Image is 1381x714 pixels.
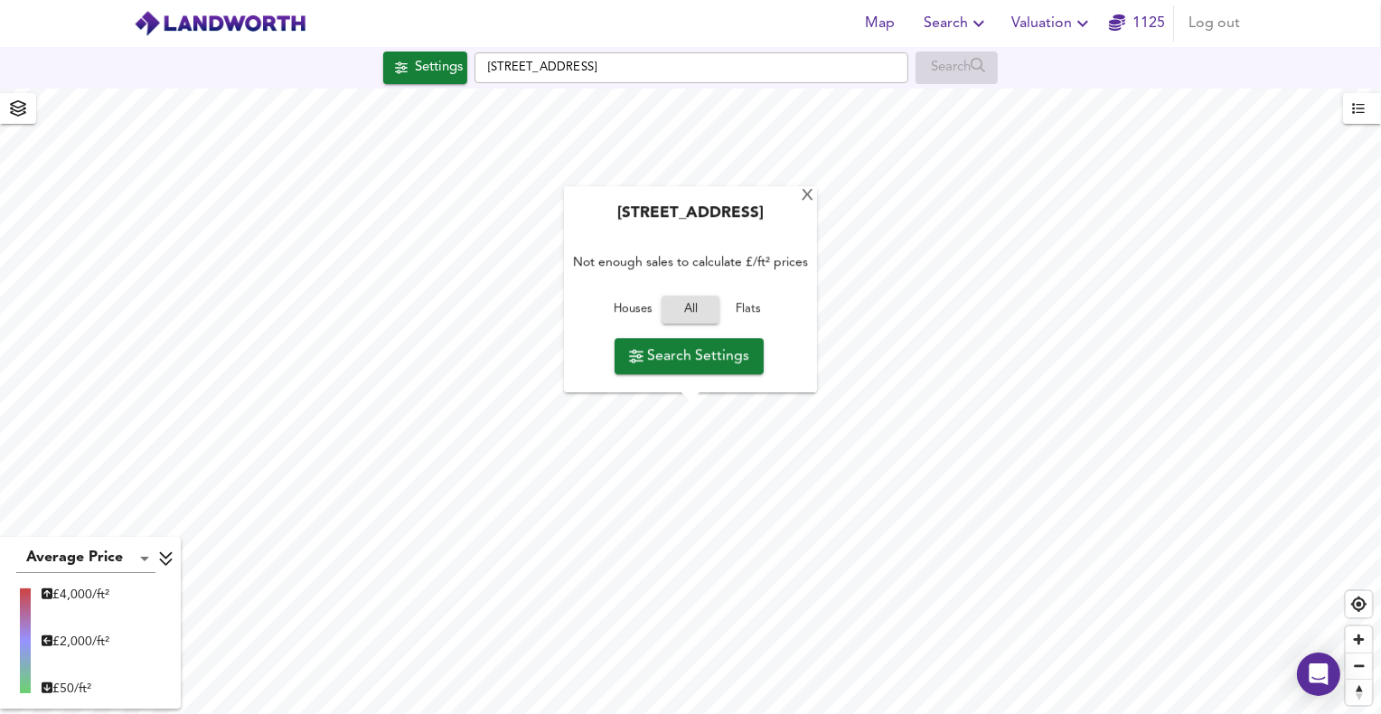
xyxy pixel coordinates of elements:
span: All [671,300,710,321]
div: Click to configure Search Settings [383,52,467,84]
div: X [800,188,815,205]
input: Enter a location... [474,52,908,83]
button: Settings [383,52,467,84]
span: Map [859,11,902,36]
button: Map [851,5,909,42]
div: Settings [415,56,463,80]
button: Reset bearing to north [1346,679,1372,705]
button: Zoom out [1346,653,1372,679]
span: Flats [724,300,773,321]
button: Houses [604,296,662,324]
div: £ 2,000/ft² [42,633,109,651]
span: Log out [1188,11,1240,36]
button: Search Settings [615,338,764,374]
div: Enable a Source before running a Search [916,52,998,84]
button: Log out [1181,5,1247,42]
span: Houses [608,300,657,321]
div: £ 50/ft² [42,680,109,698]
button: Zoom in [1346,626,1372,653]
button: Find my location [1346,591,1372,617]
span: Reset bearing to north [1346,680,1372,705]
a: 1125 [1109,11,1165,36]
div: Open Intercom Messenger [1297,653,1340,696]
div: Average Price [16,544,155,573]
div: Not enough sales to calculate £/ft² prices [573,234,808,291]
span: Zoom out [1346,653,1372,679]
button: 1125 [1108,5,1166,42]
div: £ 4,000/ft² [42,586,109,604]
button: Valuation [1004,5,1101,42]
button: Flats [719,296,777,324]
button: All [662,296,719,324]
span: Search [924,11,990,36]
span: Search Settings [629,343,749,369]
span: Valuation [1011,11,1094,36]
img: logo [134,10,306,37]
button: Search [916,5,997,42]
div: [STREET_ADDRESS] [573,205,808,234]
